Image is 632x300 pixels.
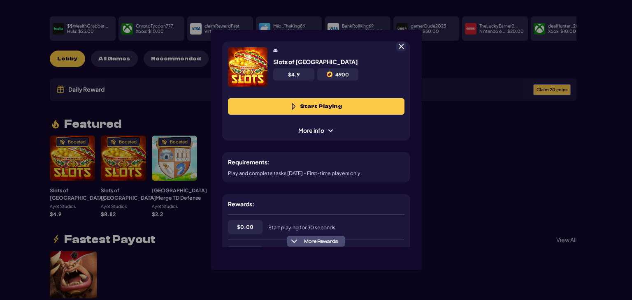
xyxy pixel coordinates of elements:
[335,71,349,78] span: 4900
[293,126,339,135] span: More info
[237,223,253,231] span: $ 0.00
[228,169,362,177] p: Play and complete tasks [DATE] - First-time players only.
[273,58,358,65] h5: Slots of [GEOGRAPHIC_DATA]
[228,47,267,87] img: Offer
[273,48,278,53] img: android
[301,238,341,245] span: More Rewards
[288,71,300,78] span: $ 4.9
[268,224,335,231] span: Start playing for 30 seconds
[228,158,270,166] h5: Requirements:
[228,200,254,208] h5: Rewards:
[327,72,332,77] img: C2C icon
[228,98,404,115] button: Start Playing
[287,236,345,247] button: More Rewards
